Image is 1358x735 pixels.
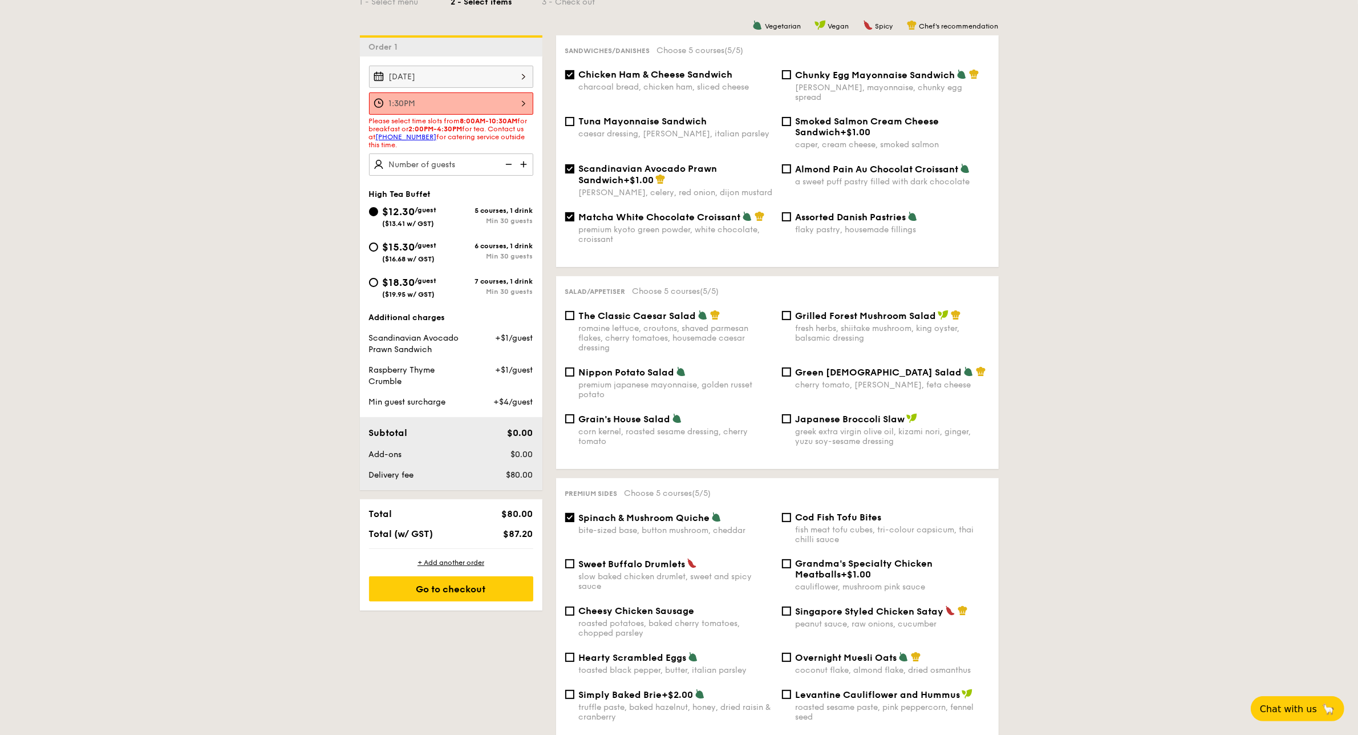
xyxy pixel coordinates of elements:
[960,163,970,173] img: icon-vegetarian.fe4039eb.svg
[565,311,574,320] input: The Classic Caesar Saladromaine lettuce, croutons, shaved parmesan flakes, cherry tomatoes, house...
[369,42,403,52] span: Order 1
[841,569,871,580] span: +$1.00
[369,470,414,480] span: Delivery fee
[782,117,791,126] input: Smoked Salmon Cream Cheese Sandwich+$1.00caper, cream cheese, smoked salmon
[782,653,791,662] input: Overnight Muesli Oatscoconut flake, almond flake, dried osmanthus
[796,140,990,150] div: caper, cream cheese, smoked salmon
[782,70,791,79] input: Chunky Egg Mayonnaise Sandwich[PERSON_NAME], mayonnaise, chunky egg spread
[898,652,909,662] img: icon-vegetarian.fe4039eb.svg
[565,117,574,126] input: Tuna Mayonnaise Sandwichcaesar dressing, [PERSON_NAME], italian parsley
[565,490,618,498] span: Premium sides
[369,427,408,438] span: Subtotal
[796,70,955,80] span: Chunky Egg Mayonnaise Sandwich
[958,605,968,616] img: icon-chef-hat.a58ddaea.svg
[579,605,695,616] span: Cheesy Chicken Sausage
[625,488,711,498] span: Choose 5 courses
[1260,704,1317,714] span: Chat with us
[565,414,574,423] input: Grain's House Saladcorn kernel, roasted sesame dressing, cherry tomato
[383,241,415,253] span: $15.30
[579,526,773,535] div: bite-sized base, button mushroom, cheddar
[565,288,626,296] span: Salad/Appetiser
[782,559,791,568] input: Grandma's Specialty Chicken Meatballs+$1.00cauliflower, mushroom pink sauce
[796,512,882,523] span: Cod Fish Tofu Bites
[725,46,744,55] span: (5/5)
[565,607,574,616] input: Cheesy Chicken Sausageroasted potatoes, baked cherry tomatoes, chopped parsley
[369,189,431,199] span: High Tea Buffet
[369,66,533,88] input: Event date
[687,558,697,568] img: icon-spicy.37a8142b.svg
[796,367,962,378] span: Green [DEMOGRAPHIC_DATA] Salad
[796,558,933,580] span: Grandma's Specialty Chicken Meatballs
[796,212,906,223] span: Assorted Danish Pastries
[415,241,437,249] span: /guest
[695,689,705,699] img: icon-vegetarian.fe4039eb.svg
[579,689,662,700] span: Simply Baked Brie
[796,427,990,446] div: greek extra virgin olive oil, kizami nori, ginger, yuzu soy-sesame dressing
[383,255,435,263] span: ($16.68 w/ GST)
[782,212,791,221] input: Assorted Danish Pastriesflaky pastry, housemade fillings
[907,20,917,30] img: icon-chef-hat.a58ddaea.svg
[1251,696,1344,721] button: Chat with us🦙
[911,652,921,662] img: icon-chef-hat.a58ddaea.svg
[369,333,459,354] span: Scandinavian Avocado Prawn Sandwich
[516,154,533,175] img: icon-add.58712e84.svg
[951,310,961,320] img: icon-chef-hat.a58ddaea.svg
[369,576,533,601] div: Go to checkout
[565,559,574,568] input: Sweet Buffalo Drumletsslow baked chicken drumlet, sweet and spicy sauce
[369,528,433,539] span: Total (w/ GST)
[956,69,967,79] img: icon-vegetarian.fe4039eb.svg
[688,652,698,662] img: icon-vegetarian.fe4039eb.svg
[579,559,686,570] span: Sweet Buffalo Drumlets
[796,702,990,722] div: roasted sesame paste, pink peppercorn, fennel seed
[796,225,990,235] div: flaky pastry, housemade fillings
[565,653,574,662] input: Hearty Scrambled Eggstoasted black pepper, butter, italian parsley
[415,206,437,214] span: /guest
[579,652,687,663] span: Hearty Scrambled Eggs
[796,310,937,321] span: Grilled Forest Mushroom Salad
[369,117,528,149] span: Please select time slots from for breakfast or for tea. Contact us at for catering service outsid...
[976,366,986,377] img: icon-chef-hat.a58ddaea.svg
[962,689,973,699] img: icon-vegan.f8ff3823.svg
[451,252,533,260] div: Min 30 guests
[579,188,773,197] div: [PERSON_NAME], celery, red onion, dijon mustard
[369,450,402,459] span: Add-ons
[383,290,435,298] span: ($19.95 w/ GST)
[369,154,533,176] input: Number of guests
[662,689,694,700] span: +$2.00
[796,652,897,663] span: Overnight Muesli Oats
[501,508,533,519] span: $80.00
[460,117,518,125] strong: 8:00AM-10:30AM
[700,286,719,296] span: (5/5)
[503,528,533,539] span: $87.20
[579,572,773,591] div: slow baked chicken drumlet, sweet and spicy sauce
[752,20,763,30] img: icon-vegetarian.fe4039eb.svg
[376,133,437,141] a: [PHONE_NUMBER]
[1321,702,1335,716] span: 🦙
[451,288,533,296] div: Min 30 guests
[507,427,533,438] span: $0.00
[565,47,650,55] span: Sandwiches/Danishes
[383,276,415,289] span: $18.30
[863,20,873,30] img: icon-spicy.37a8142b.svg
[579,380,773,399] div: premium japanese mayonnaise, golden russet potato
[369,207,378,216] input: $12.30/guest($13.41 w/ GST)5 courses, 1 drinkMin 30 guests
[796,164,959,175] span: Almond Pain Au Chocolat Croissant
[579,116,707,127] span: Tuna Mayonnaise Sandwich
[579,163,717,185] span: Scandinavian Avocado Prawn Sandwich
[579,225,773,244] div: premium kyoto green powder, white chocolate, croissant
[369,508,392,519] span: Total
[369,397,446,407] span: Min guest surcharge
[796,606,944,617] span: Singapore Styled Chicken Satay
[796,380,990,390] div: cherry tomato, [PERSON_NAME], feta cheese
[369,92,533,115] input: Event time
[796,116,939,138] span: Smoked Salmon Cream Cheese Sandwich
[369,312,533,324] div: Additional charges
[782,414,791,423] input: Japanese Broccoli Slawgreek extra virgin olive oil, kizami nori, ginger, yuzu soy-sesame dressing
[579,427,773,446] div: corn kernel, roasted sesame dressing, cherry tomato
[493,397,533,407] span: +$4/guest
[692,488,711,498] span: (5/5)
[796,324,990,343] div: fresh herbs, shiitake mushroom, king oyster, balsamic dressing
[510,450,533,459] span: $0.00
[579,212,741,223] span: Matcha White Chocolate Croissant
[782,690,791,699] input: Levantine Cauliflower and Hummusroasted sesame paste, pink peppercorn, fennel seed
